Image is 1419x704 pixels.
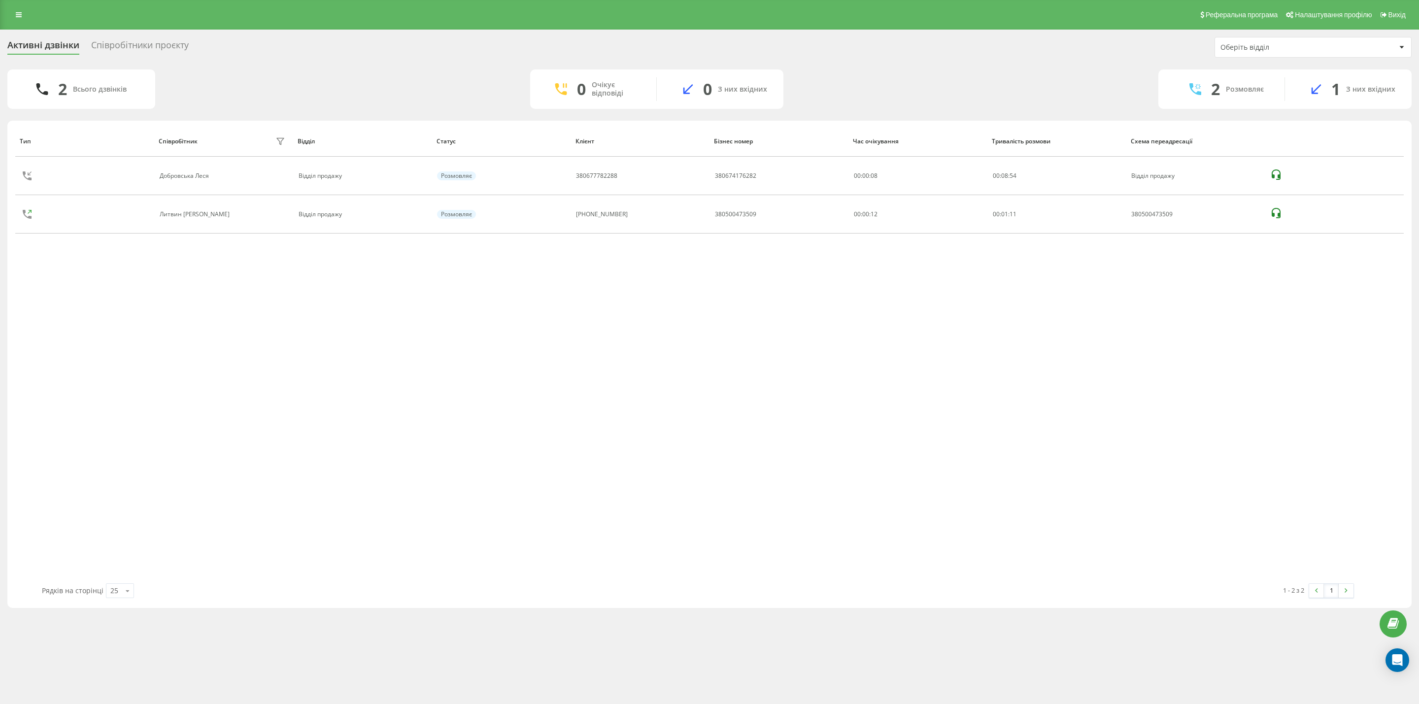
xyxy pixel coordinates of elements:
span: Рядків на сторінці [42,586,103,595]
div: Open Intercom Messenger [1385,648,1409,672]
div: Розмовляє [437,210,476,219]
span: Налаштування профілю [1295,11,1372,19]
span: 11 [1010,210,1016,218]
div: : : [993,172,1016,179]
div: Схема переадресації [1131,138,1260,145]
div: 2 [1211,80,1220,99]
div: Оберіть відділ [1220,43,1338,52]
div: 380500473509 [1131,211,1259,218]
div: 00:00:08 [854,172,982,179]
span: 54 [1010,171,1016,180]
span: 00 [993,171,1000,180]
span: 01 [1001,210,1008,218]
div: 0 [703,80,712,99]
div: Клієнт [575,138,705,145]
div: Співробітник [159,138,198,145]
div: 380500473509 [715,211,756,218]
div: Литвин [PERSON_NAME] [160,211,232,218]
div: 25 [110,586,118,596]
div: 380674176282 [715,172,756,179]
div: 00:00:12 [854,211,982,218]
div: Статус [437,138,566,145]
div: Відділ продажу [299,211,427,218]
div: Всього дзвінків [73,85,127,94]
div: 0 [577,80,586,99]
div: Час очікування [853,138,982,145]
div: 1 - 2 з 2 [1283,585,1304,595]
div: Тип [20,138,149,145]
div: Бізнес номер [714,138,844,145]
div: Тривалість розмови [992,138,1121,145]
span: Вихід [1388,11,1406,19]
span: 00 [993,210,1000,218]
span: Реферальна програма [1206,11,1278,19]
a: 1 [1324,584,1339,598]
div: Очікує відповіді [592,81,642,98]
div: 2 [58,80,67,99]
span: 08 [1001,171,1008,180]
div: : : [993,211,1016,218]
div: Відділ продажу [299,172,427,179]
div: Розмовляє [1226,85,1264,94]
div: 1 [1331,80,1340,99]
div: Відділ продажу [1131,172,1259,179]
div: Розмовляє [437,171,476,180]
div: Активні дзвінки [7,40,79,55]
div: З них вхідних [1346,85,1395,94]
div: Співробітники проєкту [91,40,189,55]
div: 380677782288 [576,172,617,179]
div: [PHONE_NUMBER] [576,211,628,218]
div: З них вхідних [718,85,767,94]
div: Добровська Леся [160,172,211,179]
div: Відділ [298,138,427,145]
